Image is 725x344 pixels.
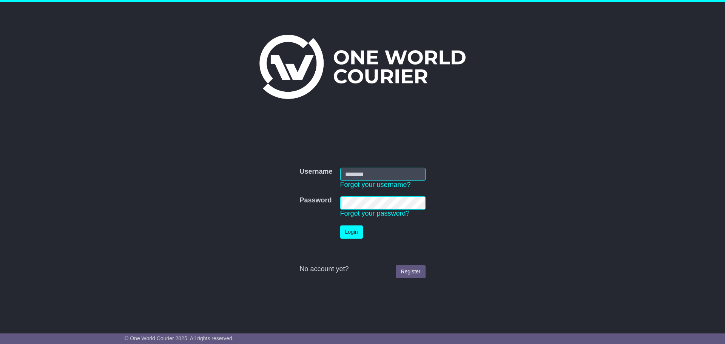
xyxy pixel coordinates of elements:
div: No account yet? [299,265,425,273]
img: One World [259,35,466,99]
a: Register [396,265,425,278]
a: Forgot your password? [340,210,410,217]
label: Username [299,168,332,176]
label: Password [299,196,332,205]
span: © One World Courier 2025. All rights reserved. [125,335,234,341]
button: Login [340,225,363,239]
a: Forgot your username? [340,181,411,188]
